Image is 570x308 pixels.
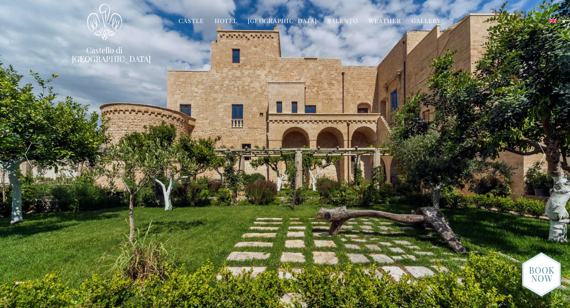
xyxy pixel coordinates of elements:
img: new-booknow.png [522,252,561,297]
a: Salento [327,17,358,27]
a: Castello di [GEOGRAPHIC_DATA] [72,46,137,63]
a: Castle [179,17,204,27]
a: [GEOGRAPHIC_DATA] [248,17,317,27]
img: Castello di Ugento [87,3,122,41]
a: Gallery [411,17,441,27]
a: Hotel [215,17,237,27]
img: English [549,18,557,24]
a: Weather [368,17,401,27]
